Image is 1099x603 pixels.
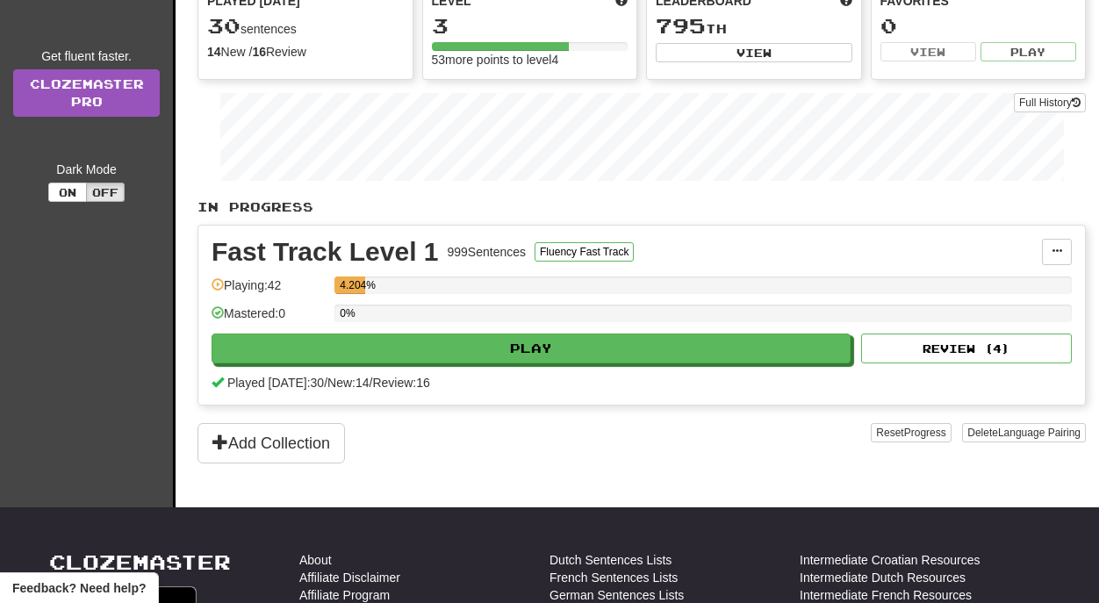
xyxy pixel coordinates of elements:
span: Review: 16 [372,376,429,390]
span: / [370,376,373,390]
a: About [299,551,332,569]
div: 3 [432,15,629,37]
button: ResetProgress [871,423,951,442]
button: Off [86,183,125,202]
span: 30 [207,13,241,38]
strong: 14 [207,45,221,59]
div: sentences [207,15,404,38]
span: 795 [656,13,706,38]
div: Dark Mode [13,161,160,178]
a: Clozemaster [49,551,231,573]
button: Play [212,334,851,363]
span: Language Pairing [998,427,1081,439]
a: Intermediate Dutch Resources [800,569,966,586]
div: Playing: 42 [212,276,326,305]
a: Dutch Sentences Lists [549,551,672,569]
span: / [324,376,327,390]
div: 53 more points to level 4 [432,51,629,68]
a: ClozemasterPro [13,69,160,117]
div: 4.204% [340,276,365,294]
div: Mastered: 0 [212,305,326,334]
div: Get fluent faster. [13,47,160,65]
p: In Progress [198,198,1086,216]
button: Play [980,42,1076,61]
div: 0 [880,15,1077,37]
span: Progress [904,427,946,439]
button: Fluency Fast Track [535,242,634,262]
a: French Sentences Lists [549,569,678,586]
button: Full History [1014,93,1086,112]
div: th [656,15,852,38]
button: View [656,43,852,62]
a: Intermediate Croatian Resources [800,551,980,569]
button: Review (4) [861,334,1072,363]
span: Played [DATE]: 30 [227,376,324,390]
strong: 16 [252,45,266,59]
button: View [880,42,976,61]
span: Open feedback widget [12,579,146,597]
button: DeleteLanguage Pairing [962,423,1086,442]
div: Fast Track Level 1 [212,239,439,265]
span: New: 14 [327,376,369,390]
a: Affiliate Disclaimer [299,569,400,586]
div: 999 Sentences [448,243,527,261]
div: New / Review [207,43,404,61]
button: On [48,183,87,202]
button: Add Collection [198,423,345,463]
